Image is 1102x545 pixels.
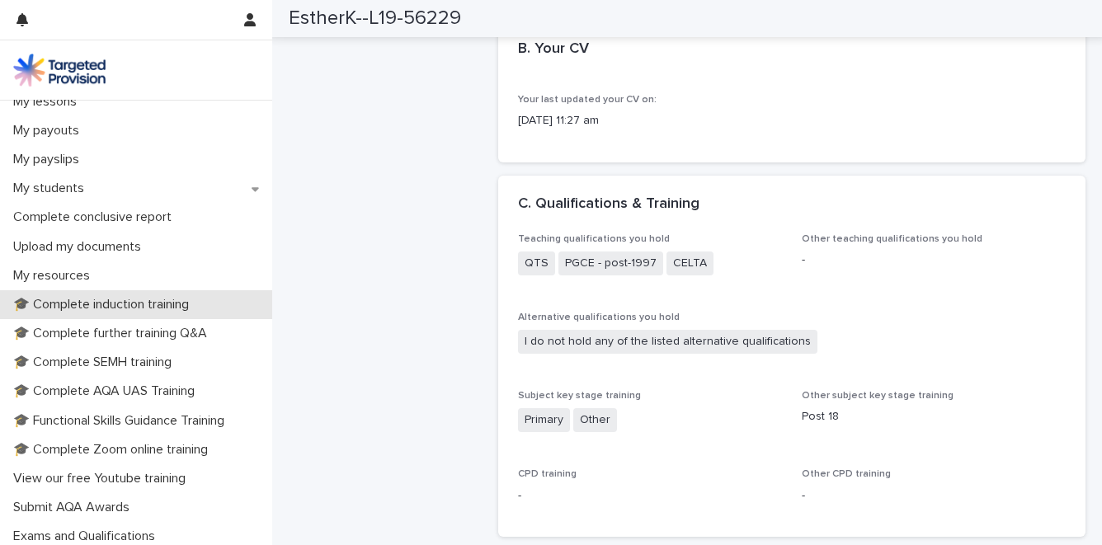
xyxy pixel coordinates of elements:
[518,251,555,275] span: QTS
[7,297,202,312] p: 🎓 Complete induction training
[7,94,90,110] p: My lessons
[7,413,238,429] p: 🎓 Functional Skills Guidance Training
[7,209,185,225] p: Complete conclusive report
[802,391,954,401] span: Other subject key stage training
[518,391,641,401] span: Subject key stage training
[7,442,221,458] p: 🎓 Complete Zoom online training
[7,355,185,370] p: 🎓 Complete SEMH training
[518,330,817,354] span: I do not hold any of the listed alternative qualifications
[802,469,891,479] span: Other CPD training
[7,529,168,544] p: Exams and Qualifications
[518,408,570,432] span: Primary
[7,152,92,167] p: My payslips
[518,40,589,59] h2: B. Your CV
[802,251,1066,269] p: -
[13,54,106,87] img: M5nRWzHhSzIhMunXDL62
[802,408,1066,425] p: Post 18
[518,112,1067,129] p: [DATE] 11:27 am
[558,251,663,275] span: PGCE - post-1997
[7,500,143,515] p: Submit AQA Awards
[802,487,1066,505] p: -
[518,234,670,244] span: Teaching qualifications you hold
[573,408,617,432] span: Other
[802,234,982,244] span: Other teaching qualifications you hold
[7,383,208,399] p: 🎓 Complete AQA UAS Training
[518,195,699,214] h2: C. Qualifications & Training
[7,239,154,255] p: Upload my documents
[518,469,577,479] span: CPD training
[289,7,461,31] h2: EstherK--L19-56229
[666,251,713,275] span: CELTA
[7,268,103,284] p: My resources
[518,487,782,505] p: -
[7,123,92,139] p: My payouts
[7,471,199,486] p: View our free Youtube training
[518,312,680,322] span: Alternative qualifications you hold
[7,326,220,341] p: 🎓 Complete further training Q&A
[7,181,97,196] p: My students
[518,95,657,105] span: Your last updated your CV on:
